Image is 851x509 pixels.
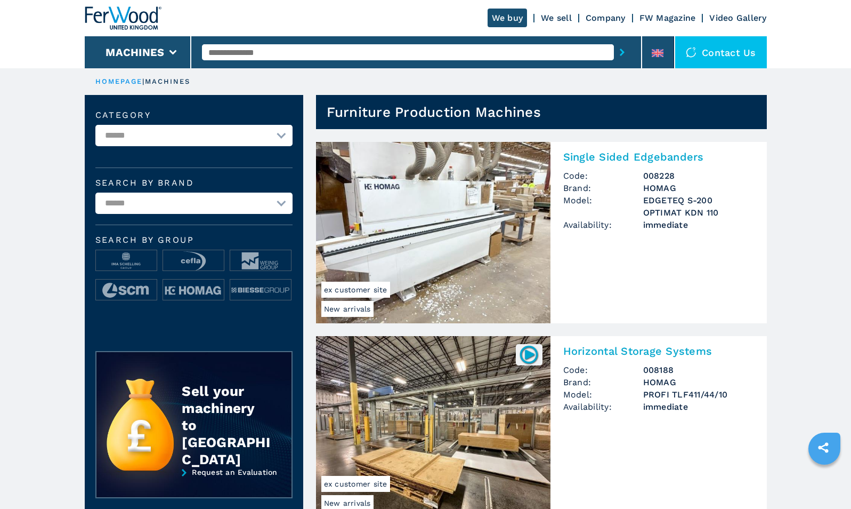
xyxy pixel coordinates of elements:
img: Ferwood [85,6,161,30]
span: Availability: [563,219,643,231]
span: Availability: [563,401,643,413]
a: FW Magazine [639,13,696,23]
h2: Single Sided Edgebanders [563,150,754,163]
img: Contact us [686,47,696,58]
span: | [142,77,144,85]
a: Single Sided Edgebanders HOMAG EDGETEQ S-200 OPTIMAT KDN 110New arrivalsex customer siteSingle Si... [316,142,767,323]
span: ex customer site [321,476,390,492]
a: Company [586,13,626,23]
span: Brand: [563,376,643,388]
img: image [230,280,291,301]
h1: Furniture Production Machines [327,104,541,121]
h3: 008188 [643,364,754,376]
span: Code: [563,170,643,182]
iframe: Chat [806,461,843,501]
span: Model: [563,194,643,219]
button: Machines [106,46,164,59]
label: Category [95,111,293,120]
a: HOMEPAGE [95,77,143,85]
img: image [96,250,157,272]
div: Sell your machinery to [GEOGRAPHIC_DATA] [182,383,270,468]
h2: Horizontal Storage Systems [563,345,754,357]
span: Search by group [95,236,293,244]
span: ex customer site [321,282,390,298]
img: 008188 [518,344,539,365]
h3: HOMAG [643,376,754,388]
span: Model: [563,388,643,401]
button: submit-button [614,40,630,65]
a: sharethis [810,434,837,461]
div: Contact us [675,36,767,68]
a: We sell [541,13,572,23]
span: immediate [643,219,754,231]
h3: 008228 [643,170,754,182]
h3: PROFI TLF411/44/10 [643,388,754,401]
h3: HOMAG [643,182,754,194]
img: Single Sided Edgebanders HOMAG EDGETEQ S-200 OPTIMAT KDN 110 [316,142,550,323]
span: Brand: [563,182,643,194]
img: image [163,280,224,301]
a: We buy [488,9,528,27]
a: Video Gallery [709,13,766,23]
p: machines [145,77,191,86]
label: Search by brand [95,179,293,187]
img: image [230,250,291,272]
span: Code: [563,364,643,376]
h3: EDGETEQ S-200 OPTIMAT KDN 110 [643,194,754,219]
span: New arrivals [321,301,374,317]
img: image [96,280,157,301]
a: Request an Evaluation [95,468,293,506]
img: image [163,250,224,272]
span: immediate [643,401,754,413]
